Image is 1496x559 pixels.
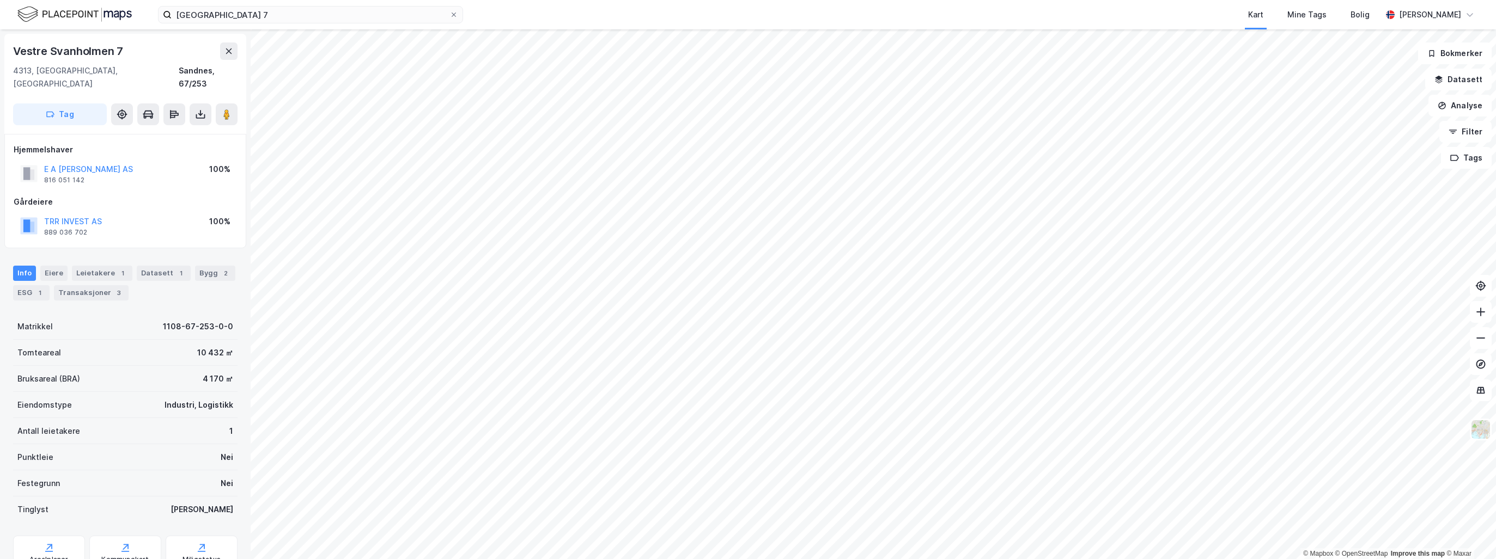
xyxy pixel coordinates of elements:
[72,266,132,281] div: Leietakere
[1418,42,1492,64] button: Bokmerker
[113,287,124,298] div: 3
[195,266,235,281] div: Bygg
[44,228,87,237] div: 889 036 702
[1470,419,1491,440] img: Z
[17,425,80,438] div: Antall leietakere
[220,268,231,279] div: 2
[17,503,48,516] div: Tinglyst
[197,346,233,359] div: 10 432 ㎡
[13,266,36,281] div: Info
[137,266,191,281] div: Datasett
[1441,147,1492,169] button: Tags
[1442,507,1496,559] div: Kontrollprogram for chat
[13,285,50,300] div: ESG
[175,268,186,279] div: 1
[1248,8,1263,21] div: Kart
[13,103,107,125] button: Tag
[1351,8,1370,21] div: Bolig
[1399,8,1461,21] div: [PERSON_NAME]
[17,5,132,24] img: logo.f888ab2527a4732fd821a326f86c7f29.svg
[221,451,233,464] div: Nei
[13,42,125,60] div: Vestre Svanholmen 7
[179,64,238,90] div: Sandnes, 67/253
[40,266,68,281] div: Eiere
[1335,550,1388,557] a: OpenStreetMap
[34,287,45,298] div: 1
[1303,550,1333,557] a: Mapbox
[221,477,233,490] div: Nei
[44,176,84,185] div: 816 051 142
[1428,95,1492,116] button: Analyse
[1425,69,1492,90] button: Datasett
[14,143,237,156] div: Hjemmelshaver
[117,268,128,279] div: 1
[13,64,179,90] div: 4313, [GEOGRAPHIC_DATA], [GEOGRAPHIC_DATA]
[17,451,53,464] div: Punktleie
[17,346,61,359] div: Tomteareal
[1287,8,1327,21] div: Mine Tags
[172,7,449,23] input: Søk på adresse, matrikkel, gårdeiere, leietakere eller personer
[209,163,230,176] div: 100%
[17,372,80,385] div: Bruksareal (BRA)
[1391,550,1445,557] a: Improve this map
[54,285,129,300] div: Transaksjoner
[17,398,72,411] div: Eiendomstype
[203,372,233,385] div: 4 170 ㎡
[17,320,53,333] div: Matrikkel
[171,503,233,516] div: [PERSON_NAME]
[1439,121,1492,143] button: Filter
[209,215,230,228] div: 100%
[165,398,233,411] div: Industri, Logistikk
[229,425,233,438] div: 1
[14,195,237,208] div: Gårdeiere
[163,320,233,333] div: 1108-67-253-0-0
[1442,507,1496,559] iframe: Chat Widget
[17,477,60,490] div: Festegrunn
